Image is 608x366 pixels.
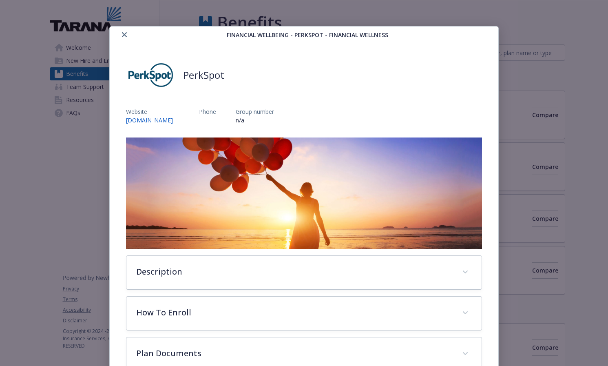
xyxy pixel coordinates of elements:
[183,68,224,82] h2: PerkSpot
[136,347,452,359] p: Plan Documents
[136,266,452,278] p: Description
[199,107,216,116] p: Phone
[236,116,274,124] p: n/a
[126,297,481,330] div: How To Enroll
[126,138,482,249] img: banner
[236,107,274,116] p: Group number
[119,30,129,40] button: close
[126,107,179,116] p: Website
[126,116,179,124] a: [DOMAIN_NAME]
[227,31,388,39] span: Financial Wellbeing - PerkSpot - Financial Wellness
[126,256,481,289] div: Description
[126,63,175,87] img: PerkSpot
[199,116,216,124] p: -
[136,306,452,319] p: How To Enroll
